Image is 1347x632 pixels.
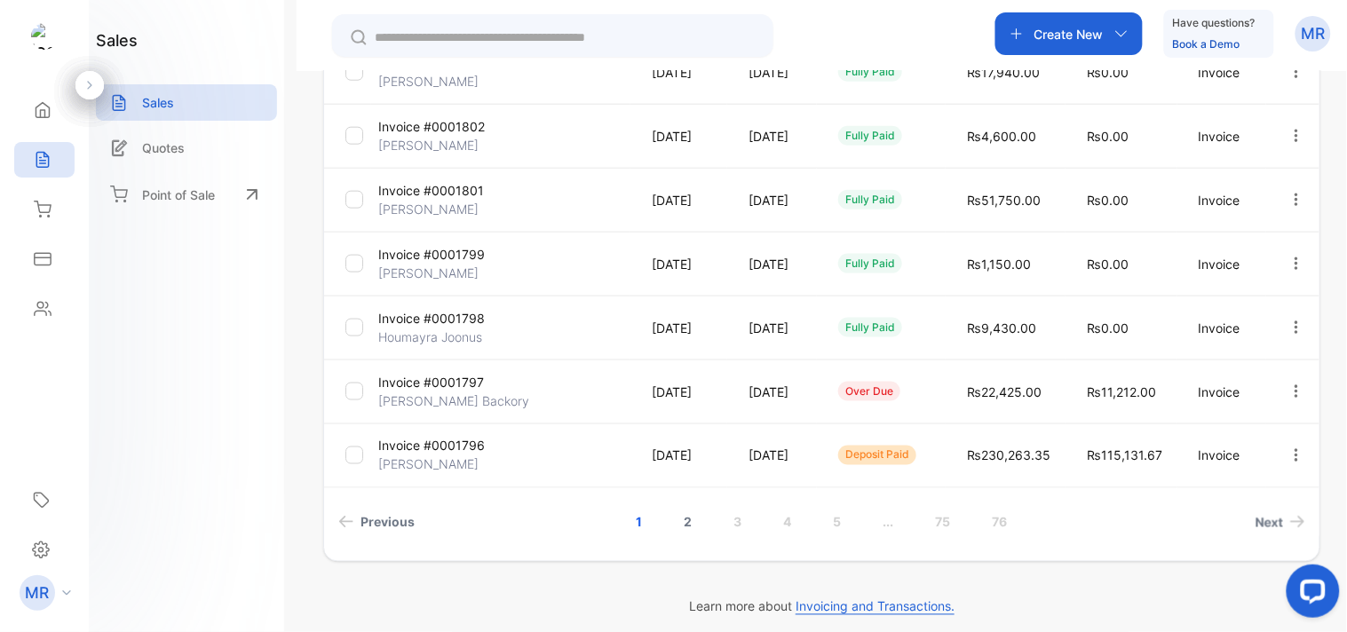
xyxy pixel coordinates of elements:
p: Invoice #0001797 [378,373,484,391]
p: Sales [142,93,174,112]
span: ₨0.00 [1087,65,1129,80]
p: [DATE] [652,383,712,401]
p: [DATE] [749,255,802,273]
p: [DATE] [652,63,712,82]
span: ₨0.00 [1087,193,1129,208]
span: ₨0.00 [1087,257,1129,272]
img: logo [31,23,58,50]
a: Page 3 [713,506,764,539]
a: Point of Sale [96,175,277,214]
p: Invoice [1199,446,1251,465]
p: MR [1302,22,1326,45]
ul: Pagination [324,506,1319,539]
span: ₨0.00 [1087,129,1129,144]
div: over due [838,382,900,401]
p: [DATE] [749,63,802,82]
span: ₨0.00 [1087,320,1129,336]
p: Invoice [1199,383,1251,401]
p: [DATE] [652,191,712,209]
a: Page 5 [812,506,863,539]
p: Invoice [1199,63,1251,82]
p: Invoice [1199,255,1251,273]
p: [DATE] [652,446,712,465]
p: [DATE] [749,191,802,209]
p: Invoice #0001798 [378,309,485,328]
p: [DATE] [652,255,712,273]
p: [DATE] [749,319,802,337]
p: [PERSON_NAME] [378,264,479,282]
span: ₨11,212.00 [1087,384,1156,399]
p: Invoice [1199,319,1251,337]
span: ₨230,263.35 [967,448,1050,463]
p: MR [26,581,50,604]
button: Create New [995,12,1143,55]
p: Invoice [1199,191,1251,209]
iframe: LiveChat chat widget [1272,557,1347,632]
p: [PERSON_NAME] [378,455,479,474]
div: fully paid [838,62,902,82]
p: Invoice #0001802 [378,117,485,136]
a: Book a Demo [1173,37,1240,51]
p: [DATE] [652,319,712,337]
p: Houmayra Joonus [378,328,482,346]
p: [DATE] [749,383,802,401]
a: Previous page [331,506,422,539]
span: ₨22,425.00 [967,384,1042,399]
span: ₨51,750.00 [967,193,1041,208]
span: ₨9,430.00 [967,320,1036,336]
p: [PERSON_NAME] [378,200,479,218]
span: Previous [361,513,415,532]
a: Page 4 [763,506,813,539]
p: [PERSON_NAME] [378,136,479,154]
span: Invoicing and Transactions. [796,599,955,615]
div: fully paid [838,318,902,337]
p: [DATE] [652,127,712,146]
p: Invoice #0001796 [378,437,485,455]
p: [PERSON_NAME] Backory [378,391,529,410]
a: Next page [1248,506,1312,539]
p: Invoice #0001799 [378,245,485,264]
a: Quotes [96,130,277,166]
p: Invoice #0001801 [378,181,484,200]
a: Jump forward [862,506,915,539]
h1: sales [96,28,138,52]
span: ₨17,940.00 [967,65,1040,80]
p: Point of Sale [142,186,215,204]
p: [PERSON_NAME] [378,72,479,91]
a: Page 1 is your current page [615,506,664,539]
button: MR [1295,12,1331,55]
p: Create New [1034,25,1104,43]
a: Sales [96,84,277,121]
p: Invoice [1199,127,1251,146]
div: fully paid [838,126,902,146]
a: Page 2 [663,506,714,539]
p: Learn more about [323,597,1320,616]
div: fully paid [838,190,902,209]
p: [DATE] [749,127,802,146]
a: Page 75 [915,506,972,539]
p: [DATE] [749,446,802,465]
span: ₨115,131.67 [1087,448,1162,463]
span: ₨1,150.00 [967,257,1031,272]
p: Have questions? [1173,14,1256,32]
p: Quotes [142,138,185,157]
div: fully paid [838,254,902,273]
span: ₨4,600.00 [967,129,1036,144]
a: Page 76 [971,506,1029,539]
div: deposit paid [838,446,916,465]
span: Next [1256,513,1283,532]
